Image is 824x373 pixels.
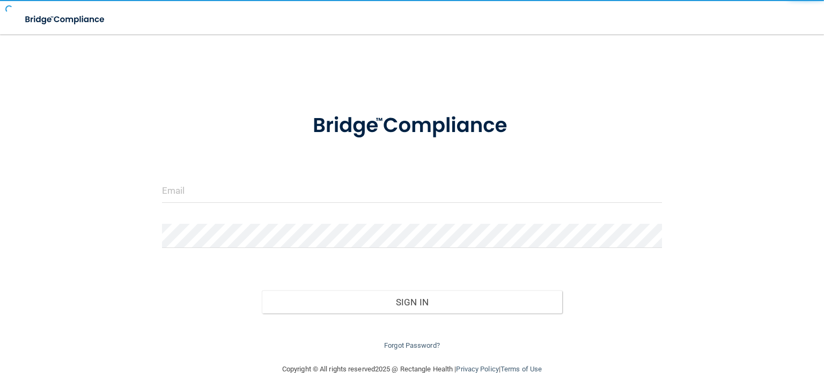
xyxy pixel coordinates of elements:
[456,365,498,373] a: Privacy Policy
[262,290,562,314] button: Sign In
[291,99,533,153] img: bridge_compliance_login_screen.278c3ca4.svg
[162,179,662,203] input: Email
[384,341,440,349] a: Forgot Password?
[16,9,115,31] img: bridge_compliance_login_screen.278c3ca4.svg
[501,365,542,373] a: Terms of Use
